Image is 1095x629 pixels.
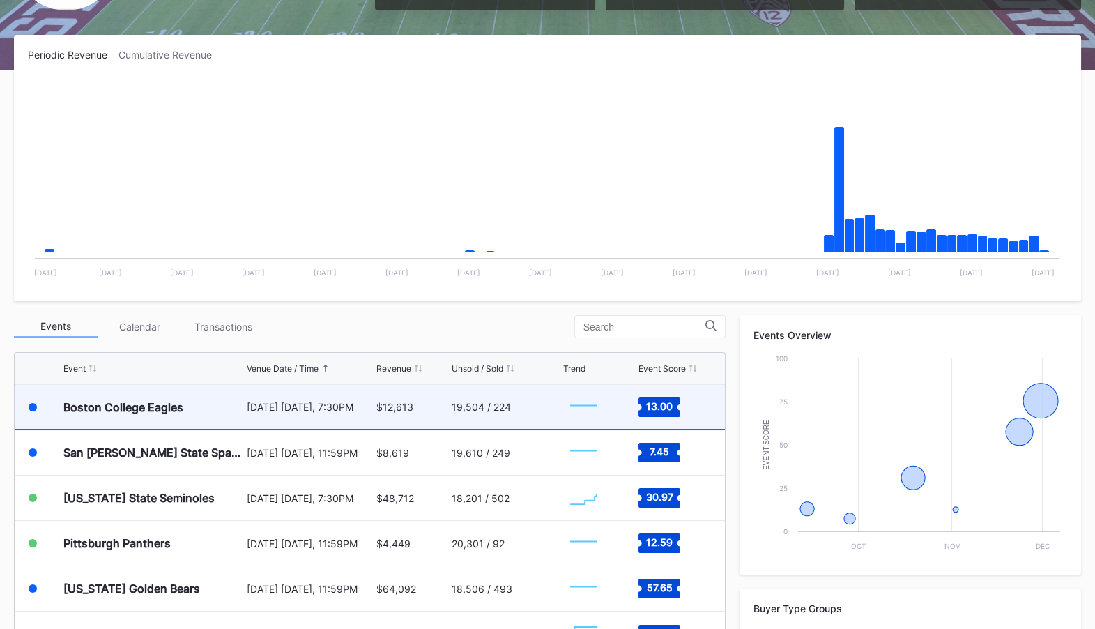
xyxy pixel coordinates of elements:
svg: Chart title [563,571,604,606]
text: 7.45 [650,446,669,457]
div: [US_STATE] Golden Bears [63,582,200,596]
text: Nov [944,542,960,550]
svg: Chart title [563,526,604,561]
div: Cumulative Revenue [118,49,223,61]
div: [DATE] [DATE], 11:59PM [247,447,373,459]
text: [DATE] [34,268,57,277]
div: San [PERSON_NAME] State Spartans [63,446,243,460]
div: [US_STATE] State Seminoles [63,491,215,505]
text: [DATE] [99,268,122,277]
div: $8,619 [376,447,409,459]
text: 30.97 [646,491,673,503]
div: Calendar [98,316,181,338]
div: $64,092 [376,583,416,595]
div: Buyer Type Groups [753,603,1067,614]
div: Venue Date / Time [247,363,319,374]
div: Pittsburgh Panthers [63,536,171,550]
text: 13.00 [646,400,673,411]
text: [DATE] [744,268,767,277]
div: [DATE] [DATE], 11:59PM [247,583,373,595]
div: Trend [563,363,585,374]
text: 100 [776,354,788,363]
div: $4,449 [376,538,411,550]
text: 0 [783,527,788,536]
div: Unsold / Sold [452,363,503,374]
text: [DATE] [242,268,265,277]
text: 57.65 [647,582,673,593]
text: [DATE] [960,268,983,277]
div: Event [63,363,86,374]
input: Search [583,321,705,333]
div: 20,301 / 92 [452,538,505,550]
text: [DATE] [385,268,408,277]
svg: Chart title [753,351,1067,561]
text: [DATE] [170,268,193,277]
svg: Chart title [28,78,1066,287]
text: [DATE] [457,268,480,277]
div: $48,712 [376,492,414,504]
div: 18,201 / 502 [452,492,510,504]
text: Dec [1036,542,1050,550]
div: Events [14,316,98,338]
text: [DATE] [529,268,552,277]
svg: Chart title [563,480,604,515]
div: [DATE] [DATE], 11:59PM [247,538,373,550]
svg: Chart title [563,390,604,425]
div: 19,610 / 249 [452,447,510,459]
text: 50 [779,441,788,449]
text: [DATE] [816,268,839,277]
svg: Chart title [563,435,604,470]
text: [DATE] [601,268,624,277]
text: Event Score [763,420,770,470]
div: 19,504 / 224 [452,401,511,413]
div: $12,613 [376,401,413,413]
div: Revenue [376,363,411,374]
text: 75 [779,397,788,406]
div: 18,506 / 493 [452,583,512,595]
div: Transactions [181,316,265,338]
div: Periodic Revenue [28,49,118,61]
div: [DATE] [DATE], 7:30PM [247,401,373,413]
text: [DATE] [673,268,696,277]
div: Events Overview [753,329,1067,341]
text: [DATE] [888,268,911,277]
text: 25 [779,484,788,492]
text: 12.59 [646,536,673,548]
div: Event Score [638,363,686,374]
text: [DATE] [1032,268,1055,277]
div: Boston College Eagles [63,400,183,414]
text: Oct [851,542,866,550]
div: [DATE] [DATE], 7:30PM [247,492,373,504]
text: [DATE] [314,268,337,277]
